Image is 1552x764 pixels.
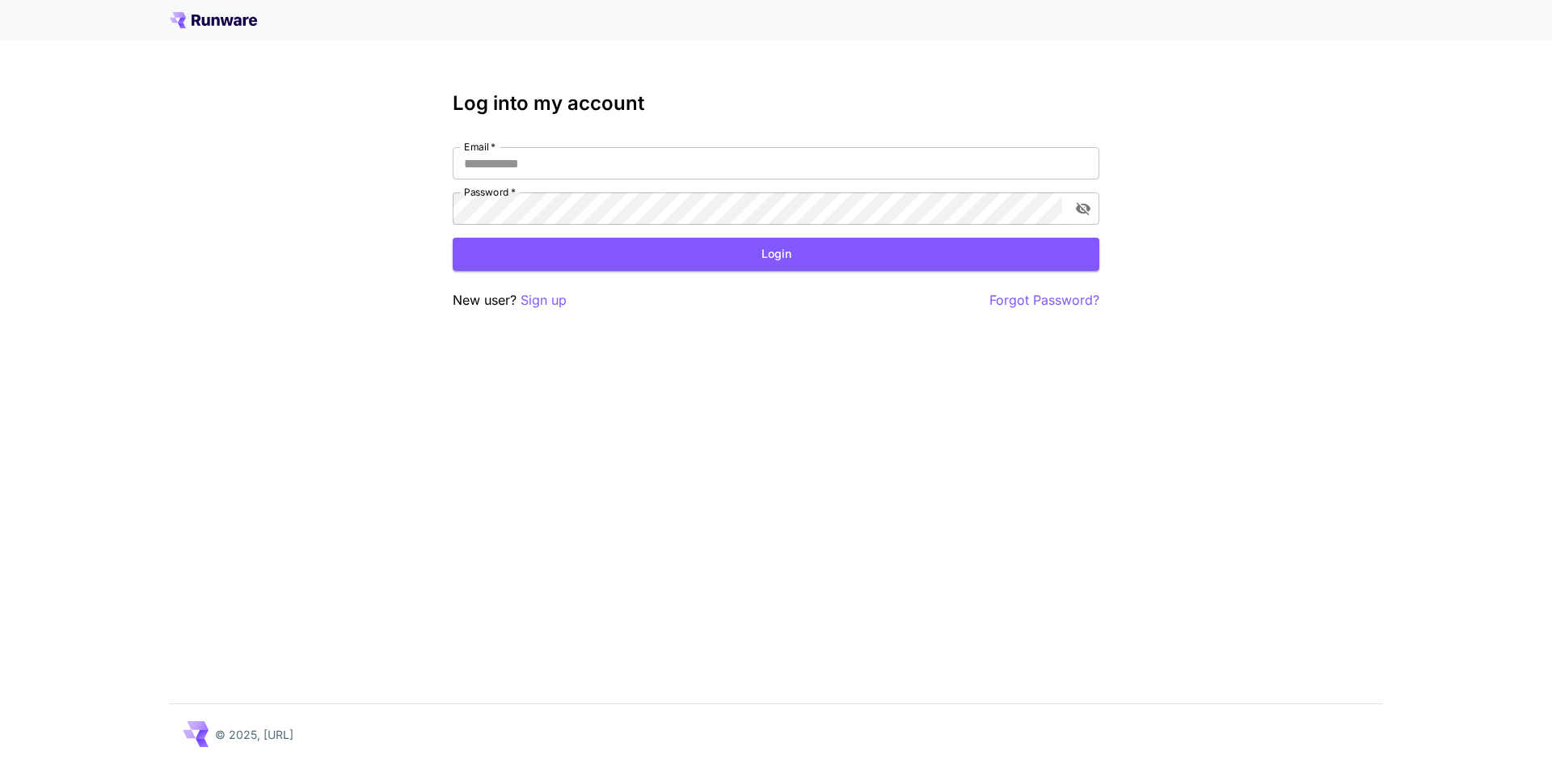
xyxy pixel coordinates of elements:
[464,185,516,199] label: Password
[989,290,1099,310] button: Forgot Password?
[1069,194,1098,223] button: toggle password visibility
[215,726,293,743] p: © 2025, [URL]
[464,140,496,154] label: Email
[453,92,1099,115] h3: Log into my account
[453,290,567,310] p: New user?
[521,290,567,310] button: Sign up
[453,238,1099,271] button: Login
